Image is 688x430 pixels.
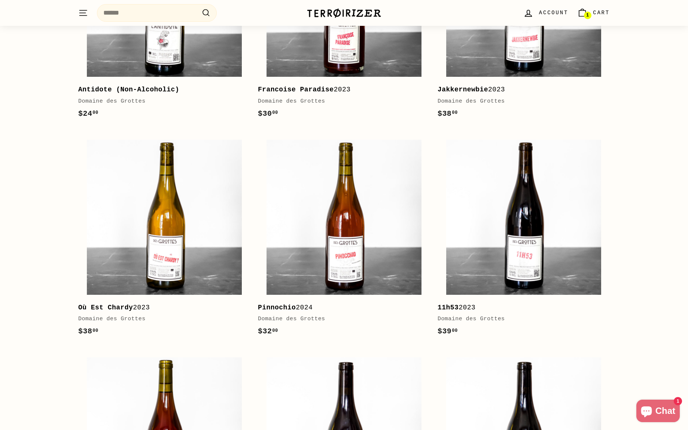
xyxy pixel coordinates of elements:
sup: 00 [452,110,457,115]
a: Cart [573,2,614,24]
b: Où Est Chardy [78,304,133,311]
a: Account [519,2,573,24]
div: Domaine des Grottes [258,97,423,106]
b: Jakkernewbie [438,86,488,93]
a: 11h532023Domaine des Grottes [438,131,610,345]
div: 2023 [258,84,423,95]
span: 1 [586,13,589,18]
div: Domaine des Grottes [438,97,602,106]
sup: 00 [272,110,278,115]
sup: 00 [92,110,98,115]
div: 2023 [438,84,602,95]
span: $38 [78,327,98,336]
div: 2023 [78,302,243,313]
sup: 00 [272,328,278,333]
span: Account [539,9,568,17]
a: Où Est Chardy2023Domaine des Grottes [78,131,250,345]
span: $24 [78,109,98,118]
span: Cart [593,9,610,17]
div: Domaine des Grottes [78,97,243,106]
sup: 00 [452,328,457,333]
b: Antidote (Non-Alcoholic) [78,86,179,93]
span: $39 [438,327,458,336]
span: $30 [258,109,278,118]
span: $32 [258,327,278,336]
div: 2023 [438,302,602,313]
b: Pinnochio [258,304,296,311]
a: Pinnochio2024Domaine des Grottes [258,131,430,345]
div: Domaine des Grottes [78,315,243,324]
span: $38 [438,109,458,118]
div: Domaine des Grottes [438,315,602,324]
sup: 00 [92,328,98,333]
b: 11h53 [438,304,459,311]
div: Domaine des Grottes [258,315,423,324]
inbox-online-store-chat: Shopify online store chat [634,400,682,424]
b: Francoise Paradise [258,86,334,93]
div: 2024 [258,302,423,313]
